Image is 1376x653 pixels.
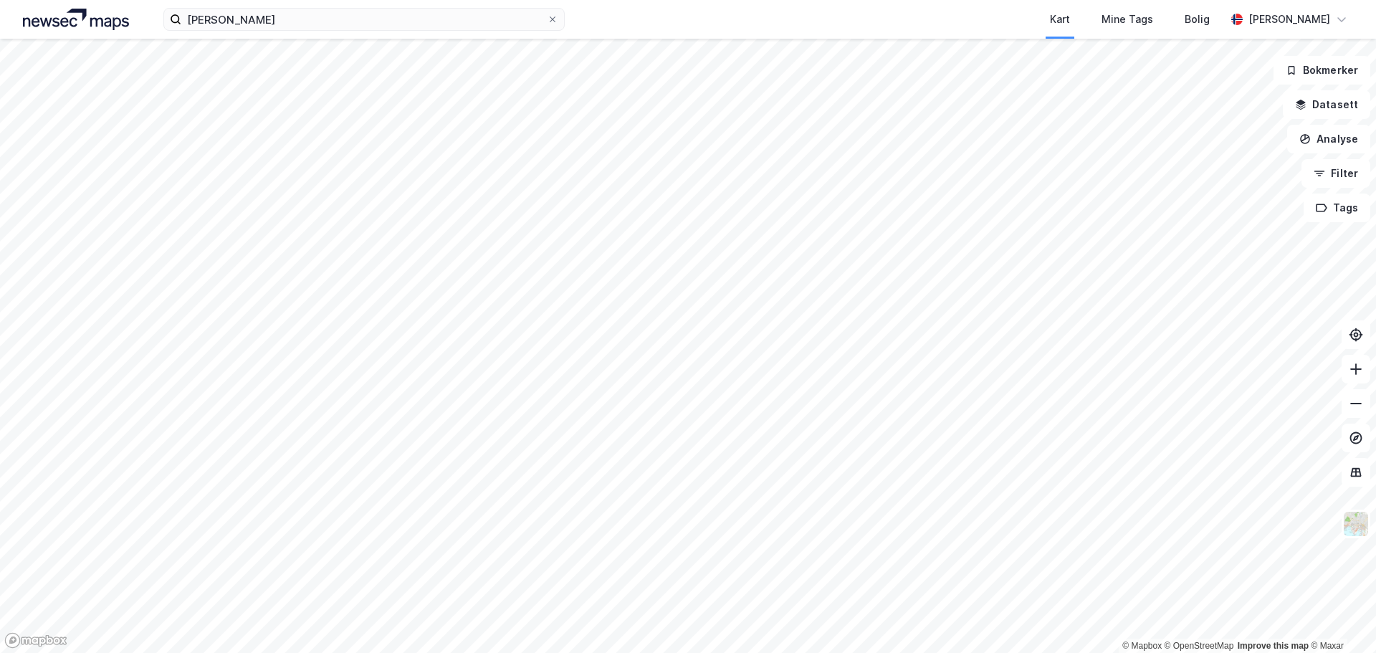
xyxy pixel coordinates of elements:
div: [PERSON_NAME] [1248,11,1330,28]
button: Analyse [1287,125,1370,153]
button: Tags [1304,194,1370,222]
img: Z [1342,510,1370,538]
div: Mine Tags [1102,11,1153,28]
input: Søk på adresse, matrikkel, gårdeiere, leietakere eller personer [181,9,547,30]
a: Mapbox [1122,641,1162,651]
button: Datasett [1283,90,1370,119]
img: logo.a4113a55bc3d86da70a041830d287a7e.svg [23,9,129,30]
button: Filter [1301,159,1370,188]
button: Bokmerker [1274,56,1370,85]
div: Kart [1050,11,1070,28]
div: Bolig [1185,11,1210,28]
a: Mapbox homepage [4,632,67,649]
a: OpenStreetMap [1165,641,1234,651]
a: Improve this map [1238,641,1309,651]
iframe: Chat Widget [1304,584,1376,653]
